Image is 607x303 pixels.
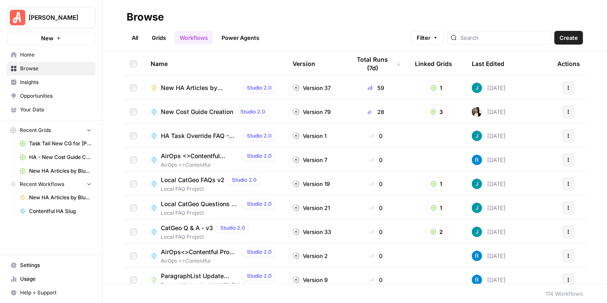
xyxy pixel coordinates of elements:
[29,153,92,161] span: HA - New Cost Guide Creation Grid
[247,200,272,208] span: Studio 2.0
[472,251,506,261] div: [DATE]
[293,276,328,284] div: Version 9
[472,83,482,93] img: gsxx783f1ftko5iaboo3rry1rxa5
[20,126,51,134] span: Recent Grids
[7,286,95,300] button: Help + Support
[554,31,583,45] button: Create
[472,275,506,285] div: [DATE]
[151,271,279,289] a: ParagraphList Update BatchStudio 2.0PargraphList embedded URL Delete
[16,204,95,218] a: Contentful HA Slug
[351,228,401,236] div: 0
[472,107,506,117] div: [DATE]
[161,176,225,184] span: Local CatGeo FAQs v2
[425,201,448,215] button: 1
[472,203,482,213] img: gsxx783f1ftko5iaboo3rry1rxa5
[425,177,448,191] button: 1
[247,132,272,140] span: Studio 2.0
[216,31,264,45] a: Power Agents
[151,223,279,241] a: CatGeo Q & A - v3Studio 2.0Local FAQ Project
[351,132,401,140] div: 0
[16,191,95,204] a: New HA Articles by Blueprint
[472,131,506,141] div: [DATE]
[240,108,265,116] span: Studio 2.0
[557,52,580,75] div: Actions
[545,289,583,298] div: 114 Workflows
[151,83,279,93] a: New HA Articles by BlueprintStudio 2.0
[127,10,164,24] div: Browse
[351,252,401,260] div: 0
[161,84,240,92] span: New HA Articles by Blueprint
[293,252,328,260] div: Version 2
[415,52,452,75] div: Linked Grids
[472,52,504,75] div: Last Edited
[351,52,401,75] div: Total Runs (7d)
[147,31,171,45] a: Grids
[7,272,95,286] a: Usage
[16,137,95,150] a: Task Tail New CG for [PERSON_NAME] Grid
[20,275,92,283] span: Usage
[351,180,401,188] div: 0
[7,124,95,137] button: Recent Grids
[151,107,279,117] a: New Cost Guide CreationStudio 2.0
[16,164,95,178] a: New HA Articles by Blueprint Grid
[29,207,92,215] span: Contentful HA Slug
[472,179,506,189] div: [DATE]
[425,225,449,239] button: 2
[472,203,506,213] div: [DATE]
[161,161,279,169] span: AirOps <>Contentful
[293,84,331,92] div: Version 37
[20,51,92,59] span: Home
[472,131,482,141] img: gsxx783f1ftko5iaboo3rry1rxa5
[293,108,331,116] div: Version 79
[20,65,92,72] span: Browse
[247,272,272,280] span: Studio 2.0
[10,10,25,25] img: Angi Logo
[29,167,92,175] span: New HA Articles by Blueprint Grid
[472,155,482,165] img: 4ql36xcz6vn5z6vl131rp0snzihs
[232,176,257,184] span: Studio 2.0
[20,180,64,188] span: Recent Workflows
[161,185,264,193] span: Local FAQ Project
[472,251,482,261] img: 4ql36xcz6vn5z6vl131rp0snzihs
[7,258,95,272] a: Settings
[293,228,331,236] div: Version 33
[20,92,92,100] span: Opportunities
[417,33,430,42] span: Filter
[293,180,330,188] div: Version 19
[7,103,95,117] a: Your Data
[293,204,330,212] div: Version 21
[247,152,272,160] span: Studio 2.0
[351,108,401,116] div: 28
[351,84,401,92] div: 59
[161,257,279,265] span: AirOps <>Contentful
[151,151,279,169] a: AirOps <>Contentful LocationStudio 2.0AirOps <>Contentful
[7,89,95,103] a: Opportunities
[20,261,92,269] span: Settings
[472,275,482,285] img: 4ql36xcz6vn5z6vl131rp0snzihs
[472,227,482,237] img: gsxx783f1ftko5iaboo3rry1rxa5
[161,272,240,280] span: ParagraphList Update Batch
[293,132,326,140] div: Version 1
[560,33,578,42] span: Create
[472,155,506,165] div: [DATE]
[20,289,92,297] span: Help + Support
[7,62,95,75] a: Browse
[151,131,279,141] a: HA Task Override FAQ - TestStudio 2.0
[161,248,240,256] span: AirOps<>Contentful Pro Location Update Location
[29,140,92,147] span: Task Tail New CG for [PERSON_NAME] Grid
[411,31,444,45] button: Filter
[425,105,449,119] button: 3
[20,106,92,114] span: Your Data
[175,31,213,45] a: Workflows
[247,84,272,92] span: Studio 2.0
[161,152,240,160] span: AirOps <>Contentful Location
[7,7,95,28] button: Workspace: Angi
[20,78,92,86] span: Insights
[472,227,506,237] div: [DATE]
[7,48,95,62] a: Home
[351,276,401,284] div: 0
[161,233,252,241] span: Local FAQ Project
[29,13,80,22] span: [PERSON_NAME]
[161,200,240,208] span: Local CatGeo Questions & Answers
[161,108,233,116] span: New Cost Guide Creation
